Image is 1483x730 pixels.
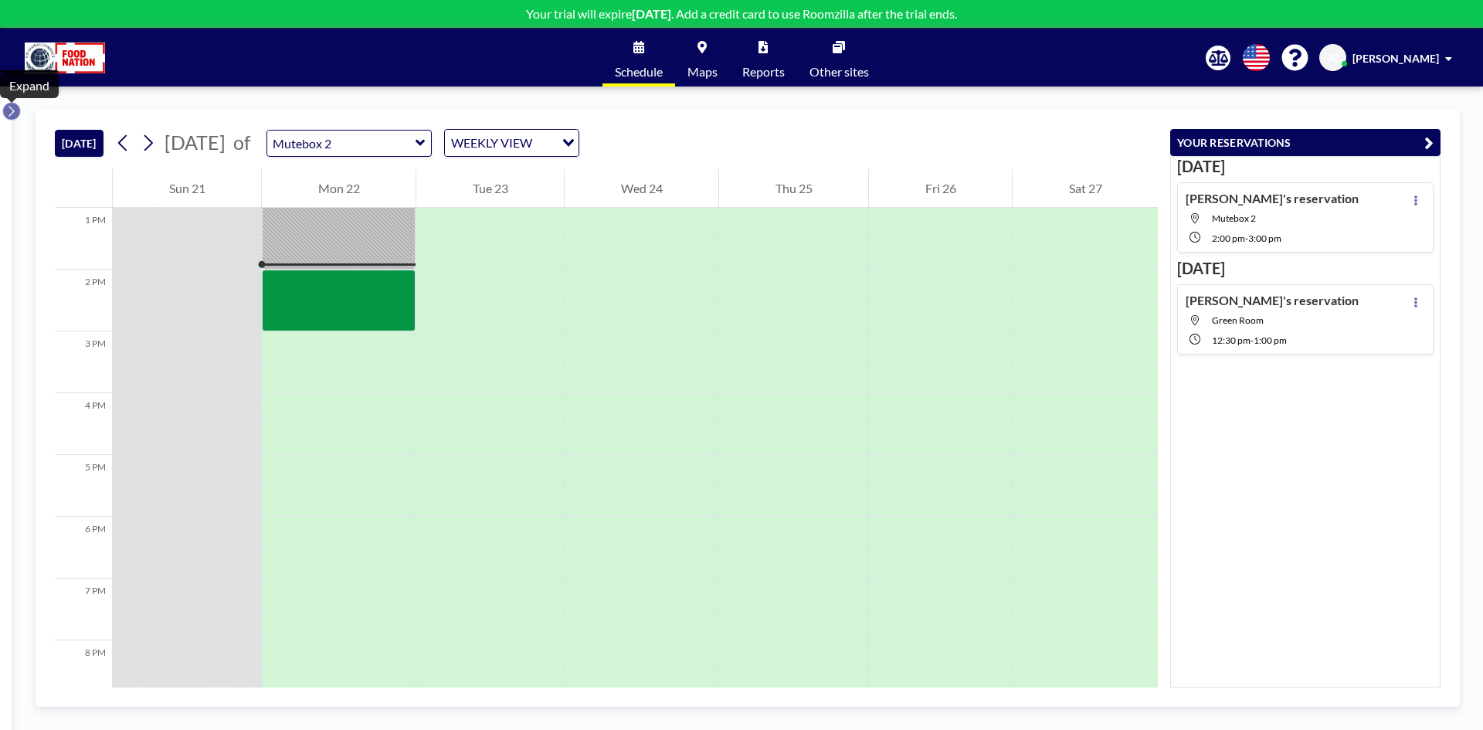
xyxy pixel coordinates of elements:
button: YOUR RESERVATIONS [1170,129,1441,156]
div: 6 PM [55,517,112,579]
span: 2:00 PM [1212,233,1245,244]
span: Reports [742,66,785,78]
span: WEEKLY VIEW [448,133,535,153]
span: Maps [687,66,718,78]
div: 2 PM [55,270,112,331]
span: 3:00 PM [1248,233,1281,244]
span: Other sites [809,66,869,78]
span: - [1245,233,1248,244]
span: 12:30 PM [1212,334,1251,346]
a: Other sites [797,29,881,87]
div: 8 PM [55,640,112,702]
div: Sun 21 [113,169,261,208]
div: Wed 24 [565,169,718,208]
div: Thu 25 [719,169,868,208]
h3: [DATE] [1177,157,1434,176]
span: [PERSON_NAME] [1352,52,1439,65]
div: 4 PM [55,393,112,455]
span: [DATE] [165,131,226,154]
input: Search for option [537,133,553,153]
div: Tue 23 [416,169,564,208]
div: Search for option [445,130,579,156]
div: 3 PM [55,331,112,393]
input: Mutebox 2 [267,131,416,156]
div: Fri 26 [869,169,1012,208]
span: Mutebox 2 [1212,212,1256,224]
h4: [PERSON_NAME]'s reservation [1186,293,1359,308]
div: Expand [9,78,49,93]
span: Green Room [1212,314,1264,326]
span: of [233,131,250,154]
span: JC [1327,51,1339,65]
img: organization-logo [25,42,105,73]
div: 1 PM [55,208,112,270]
b: [DATE] [632,6,671,21]
h3: [DATE] [1177,259,1434,278]
button: [DATE] [55,130,104,157]
span: 1:00 PM [1254,334,1287,346]
h4: [PERSON_NAME]'s reservation [1186,191,1359,206]
div: Sat 27 [1013,169,1158,208]
a: Reports [730,29,797,87]
div: Mon 22 [262,169,416,208]
div: 7 PM [55,579,112,640]
span: Schedule [615,66,663,78]
div: 5 PM [55,455,112,517]
a: Maps [675,29,730,87]
span: - [1251,334,1254,346]
a: Schedule [602,29,675,87]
